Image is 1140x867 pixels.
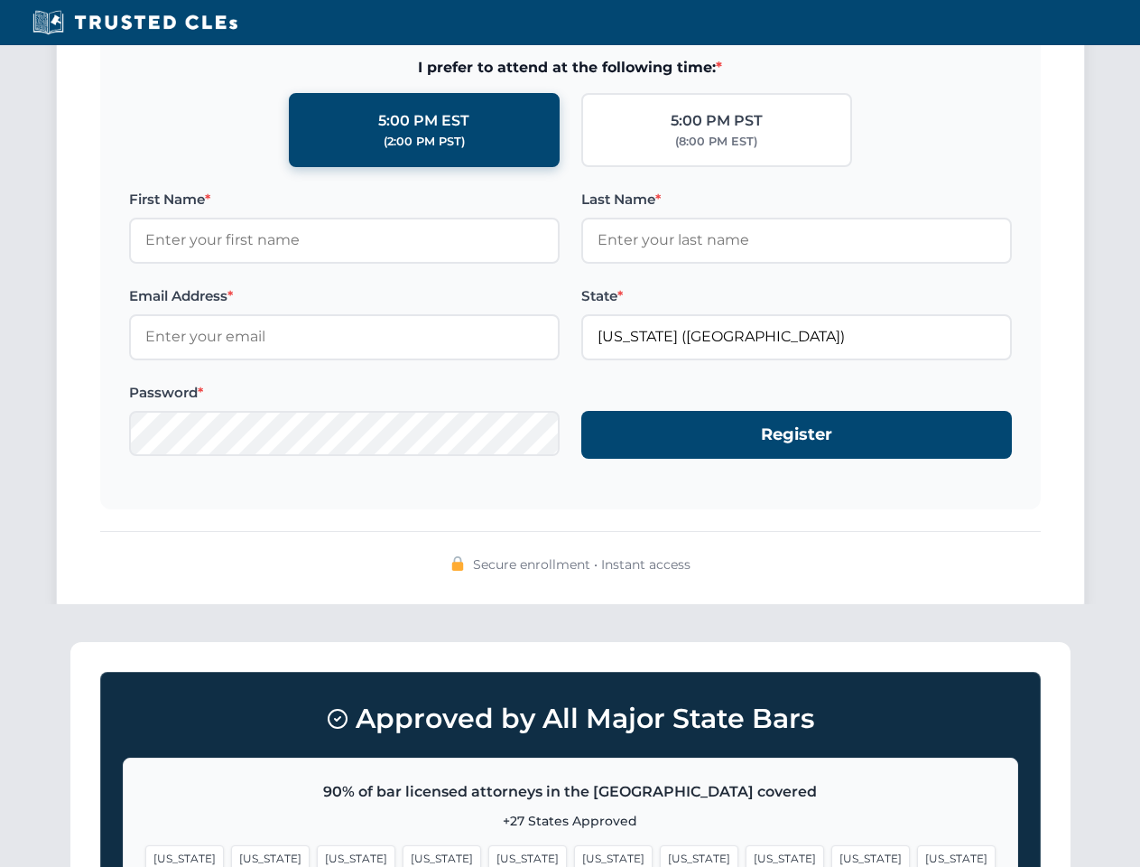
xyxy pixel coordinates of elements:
[450,556,465,571] img: 🔒
[129,285,560,307] label: Email Address
[129,382,560,404] label: Password
[581,189,1012,210] label: Last Name
[129,189,560,210] label: First Name
[378,109,469,133] div: 5:00 PM EST
[129,218,560,263] input: Enter your first name
[473,555,690,574] span: Secure enrollment • Instant access
[384,133,465,151] div: (2:00 PM PST)
[581,218,1012,263] input: Enter your last name
[27,9,243,36] img: Trusted CLEs
[581,285,1012,307] label: State
[675,133,757,151] div: (8:00 PM EST)
[145,811,996,831] p: +27 States Approved
[145,780,996,804] p: 90% of bar licensed attorneys in the [GEOGRAPHIC_DATA] covered
[581,411,1012,459] button: Register
[581,314,1012,359] input: Florida (FL)
[671,109,763,133] div: 5:00 PM PST
[123,695,1018,743] h3: Approved by All Major State Bars
[129,56,1012,79] span: I prefer to attend at the following time:
[129,314,560,359] input: Enter your email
